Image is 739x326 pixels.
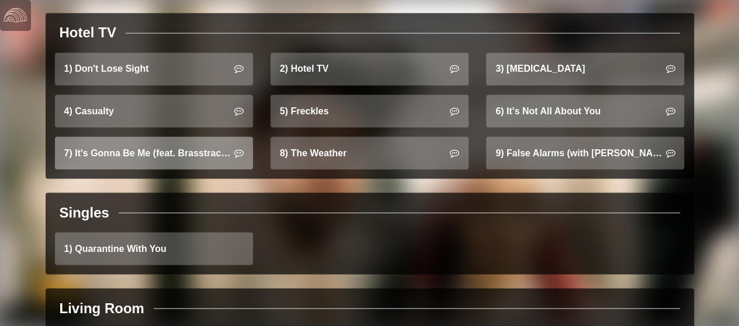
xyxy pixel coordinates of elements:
a: 4) Casualty [55,94,253,127]
a: 7) It's Gonna Be Me (feat. Brasstracks) [55,136,253,169]
div: Singles [60,202,109,223]
a: 1) Quarantine With You [55,232,253,265]
a: 1) Don't Lose Sight [55,52,253,85]
a: 9) False Alarms (with [PERSON_NAME]) [486,136,684,169]
a: 8) The Weather [270,136,469,169]
div: Living Room [60,297,144,318]
a: 3) [MEDICAL_DATA] [486,52,684,85]
a: 6) It's Not All About You [486,94,684,127]
a: 2) Hotel TV [270,52,469,85]
img: logo-white-4c48a5e4bebecaebe01ca5a9d34031cfd3d4ef9ae749242e8c4bf12ef99f53e8.png [4,3,27,27]
div: Hotel TV [60,22,116,43]
a: 5) Freckles [270,94,469,127]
